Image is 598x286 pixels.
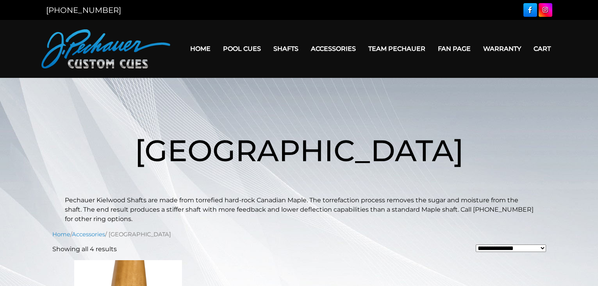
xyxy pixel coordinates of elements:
p: Showing all 4 results [52,245,117,254]
a: Fan Page [432,39,477,59]
a: Home [52,231,70,238]
a: Accessories [72,231,105,238]
img: Pechauer Custom Cues [41,29,170,68]
a: Cart [527,39,557,59]
a: Warranty [477,39,527,59]
a: Shafts [267,39,305,59]
a: Home [184,39,217,59]
a: [PHONE_NUMBER] [46,5,121,15]
a: Accessories [305,39,362,59]
a: Team Pechauer [362,39,432,59]
a: Pool Cues [217,39,267,59]
p: Pechauer Kielwood Shafts are made from torrefied hard-rock Canadian Maple. The torrefaction proce... [65,196,534,224]
nav: Breadcrumb [52,230,546,239]
select: Shop order [476,245,546,252]
span: [GEOGRAPHIC_DATA] [135,132,464,169]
